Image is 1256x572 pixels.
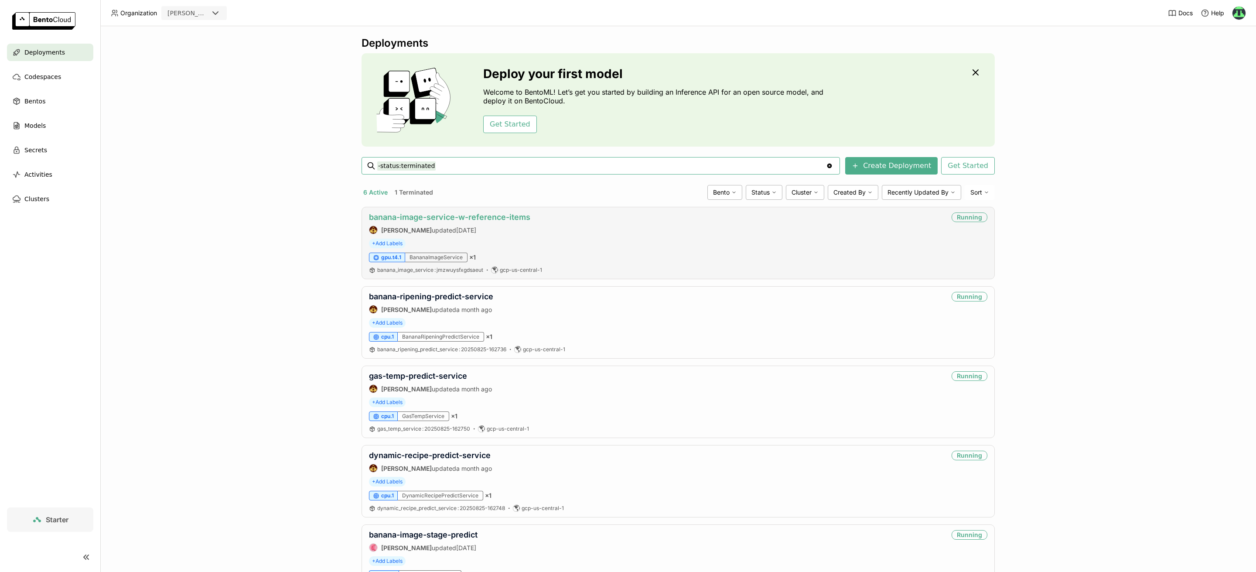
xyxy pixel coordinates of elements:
[398,332,484,342] div: BananaRipeningPredictService
[7,68,93,86] a: Codespaces
[369,292,493,301] a: banana-ripening-predict-service
[377,346,506,353] a: banana_ripening_predict_service:20250825-162736
[483,116,537,133] button: Get Started
[369,385,377,393] img: Agastya Mondal
[887,188,949,196] span: Recently Updated By
[381,492,394,499] span: cpu.1
[377,425,470,432] a: gas_temp_service:20250825-162750
[965,185,995,200] div: Sort
[7,141,93,159] a: Secrets
[369,67,462,133] img: cover onboarding
[369,212,530,222] a: banana-image-service-w-reference-items
[381,544,432,551] strong: [PERSON_NAME]
[1178,9,1193,17] span: Docs
[24,120,46,131] span: Models
[362,187,389,198] button: 6 Active
[369,318,406,328] span: +Add Labels
[456,226,476,234] span: [DATE]
[882,185,961,200] div: Recently Updated By
[12,12,75,30] img: logo
[369,464,492,473] div: updated
[377,505,505,512] a: dynamic_recipe_predict_service:20250825-162748
[381,385,432,393] strong: [PERSON_NAME]
[485,492,491,500] span: × 1
[398,411,449,421] div: GasTempService
[952,371,987,381] div: Running
[713,188,730,196] span: Bento
[369,397,406,407] span: +Add Labels
[24,72,61,82] span: Codespaces
[487,425,529,432] span: gcp-us-central-1
[422,425,423,432] span: :
[1201,9,1224,17] div: Help
[381,306,432,313] strong: [PERSON_NAME]
[369,305,493,314] div: updated
[952,292,987,301] div: Running
[786,185,824,200] div: Cluster
[459,346,460,353] span: :
[369,451,491,460] a: dynamic-recipe-predict-service
[1211,9,1224,17] span: Help
[369,226,530,234] div: updated
[746,185,782,200] div: Status
[369,384,492,393] div: updated
[377,346,506,353] span: banana_ripening_predict_service 20250825-162736
[381,254,401,261] span: gpu.t4.1
[369,556,406,566] span: +Add Labels
[209,9,210,18] input: Selected strella.
[483,67,828,81] h3: Deploy your first model
[24,96,45,106] span: Bentos
[486,333,492,341] span: × 1
[952,530,987,540] div: Running
[24,194,49,204] span: Clusters
[167,9,208,17] div: [PERSON_NAME]
[7,190,93,208] a: Clusters
[483,88,828,105] p: Welcome to BentoML! Let’s get you started by building an Inference API for an open source model, ...
[456,306,492,313] span: a month ago
[456,544,476,551] span: [DATE]
[7,166,93,183] a: Activities
[828,185,878,200] div: Created By
[451,412,457,420] span: × 1
[381,413,394,420] span: cpu.1
[24,47,65,58] span: Deployments
[369,305,377,313] img: Agastya Mondal
[381,465,432,472] strong: [PERSON_NAME]
[377,505,505,511] span: dynamic_recipe_predict_service 20250825-162748
[362,37,995,50] div: Deployments
[434,267,436,273] span: :
[120,9,157,17] span: Organization
[369,371,467,380] a: gas-temp-predict-service
[398,491,483,500] div: DynamicRecipePredictService
[456,385,492,393] span: a month ago
[369,226,377,234] img: Agastya Mondal
[7,44,93,61] a: Deployments
[24,145,47,155] span: Secrets
[457,505,459,511] span: :
[970,188,982,196] span: Sort
[369,543,478,552] div: updated
[369,477,406,486] span: +Add Labels
[523,346,565,353] span: gcp-us-central-1
[377,425,470,432] span: gas_temp_service 20250825-162750
[7,117,93,134] a: Models
[369,464,377,472] img: Agastya Mondal
[369,239,406,248] span: +Add Labels
[7,507,93,532] a: Starter
[381,333,394,340] span: cpu.1
[369,530,478,539] a: banana-image-stage-predict
[393,187,435,198] button: 1 Terminated
[792,188,812,196] span: Cluster
[7,92,93,110] a: Bentos
[24,169,52,180] span: Activities
[377,267,483,274] a: banana_image_service:jmzwuysfxgdsaeut
[751,188,770,196] span: Status
[952,451,987,460] div: Running
[1232,7,1246,20] img: Sean O'Callahan
[377,159,826,173] input: Search
[46,515,68,524] span: Starter
[369,544,377,551] img: Zuyang Liu
[377,267,483,273] span: banana_image_service jmzwuysfxgdsaeut
[456,465,492,472] span: a month ago
[469,253,476,261] span: × 1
